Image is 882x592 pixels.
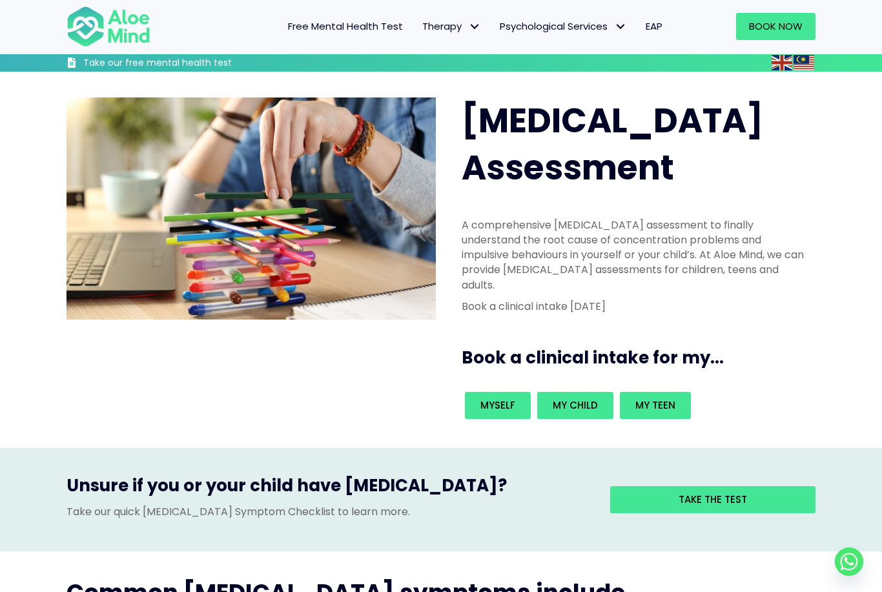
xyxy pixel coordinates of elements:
[537,392,613,419] a: My child
[749,19,803,33] span: Book Now
[67,5,150,48] img: Aloe mind Logo
[413,13,490,40] a: TherapyTherapy: submenu
[462,389,808,422] div: Book an intake for my...
[794,55,815,70] a: Malay
[611,17,630,36] span: Psychological Services: submenu
[167,13,672,40] nav: Menu
[635,398,675,412] span: My teen
[636,13,672,40] a: EAP
[794,55,814,70] img: ms
[736,13,815,40] a: Book Now
[772,55,794,70] a: English
[500,19,626,33] span: Psychological Services
[422,19,480,33] span: Therapy
[278,13,413,40] a: Free Mental Health Test
[646,19,662,33] span: EAP
[83,57,301,70] h3: Take our free mental health test
[462,299,808,314] p: Book a clinical intake [DATE]
[67,57,301,72] a: Take our free mental health test
[553,398,598,412] span: My child
[490,13,636,40] a: Psychological ServicesPsychological Services: submenu
[480,398,515,412] span: Myself
[288,19,403,33] span: Free Mental Health Test
[610,486,815,513] a: Take the test
[67,474,591,504] h3: Unsure if you or your child have [MEDICAL_DATA]?
[465,392,531,419] a: Myself
[462,218,808,292] p: A comprehensive [MEDICAL_DATA] assessment to finally understand the root cause of concentration p...
[67,504,591,519] p: Take our quick [MEDICAL_DATA] Symptom Checklist to learn more.
[465,17,484,36] span: Therapy: submenu
[462,97,763,191] span: [MEDICAL_DATA] Assessment
[835,547,863,576] a: Whatsapp
[620,392,691,419] a: My teen
[462,346,821,369] h3: Book a clinical intake for my...
[679,493,747,506] span: Take the test
[67,97,436,319] img: ADHD photo
[772,55,792,70] img: en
